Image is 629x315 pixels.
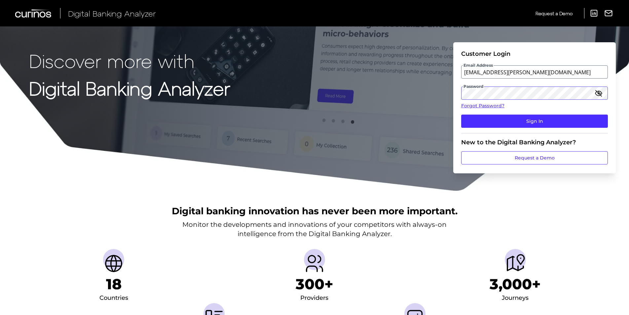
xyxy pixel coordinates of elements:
span: Request a Demo [536,11,573,16]
strong: Digital Banking Analyzer [29,77,230,99]
div: Customer Login [461,50,608,57]
img: Curinos [15,9,52,17]
button: Sign In [461,115,608,128]
div: Countries [99,293,128,303]
span: Digital Banking Analyzer [68,9,156,18]
h1: 300+ [296,275,333,293]
p: Monitor the developments and innovations of your competitors with always-on intelligence from the... [182,220,447,238]
img: Providers [304,253,325,274]
div: Providers [300,293,328,303]
p: Discover more with [29,50,230,71]
h2: Digital banking innovation has never been more important. [172,205,458,217]
h1: 3,000+ [490,275,541,293]
span: Email Address [463,63,494,68]
span: Password [463,84,484,89]
img: Countries [103,253,124,274]
h1: 18 [106,275,122,293]
img: Journeys [505,253,526,274]
div: New to the Digital Banking Analyzer? [461,139,608,146]
a: Request a Demo [461,151,608,164]
div: Journeys [502,293,529,303]
a: Request a Demo [536,8,573,19]
a: Forgot Password? [461,102,608,109]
